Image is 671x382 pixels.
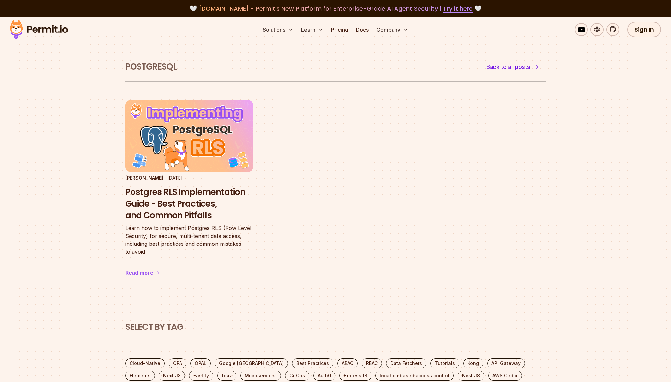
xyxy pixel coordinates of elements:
div: Read more [125,269,153,277]
a: Fastify [189,371,213,381]
img: Postgres RLS Implementation Guide - Best Practices, and Common Pitfalls [125,100,253,172]
h2: Select by Tag [125,321,546,333]
p: [PERSON_NAME] [125,175,163,181]
div: 🤍 🤍 [16,4,655,13]
a: Auth0 [313,371,335,381]
a: location based access control [375,371,454,381]
a: Pricing [328,23,351,36]
a: Try it here [443,4,473,13]
span: Back to all posts [486,62,530,72]
a: ExpressJS [339,371,371,381]
button: Company [374,23,411,36]
a: OPA [169,358,186,368]
a: Microservices [240,371,281,381]
h3: Postgres RLS Implementation Guide - Best Practices, and Common Pitfalls [125,186,253,222]
a: OPAL [190,358,211,368]
span: [DOMAIN_NAME] - Permit's New Platform for Enterprise-Grade AI Agent Security | [199,4,473,12]
button: Learn [299,23,326,36]
a: GitOps [285,371,309,381]
time: [DATE] [167,175,183,180]
a: Back to all posts [479,59,546,75]
a: foaz [217,371,236,381]
a: Kong [463,358,483,368]
a: Next.JS [159,371,185,381]
a: Google [GEOGRAPHIC_DATA] [215,358,288,368]
h1: PostgreSQL [125,61,177,73]
a: API Gateway [487,358,525,368]
a: Data Fetchers [386,358,426,368]
a: Sign In [627,22,661,37]
a: Elements [125,371,155,381]
button: Solutions [260,23,296,36]
a: Cloud-Native [125,358,165,368]
img: Permit logo [7,18,71,41]
a: RBAC [362,358,382,368]
a: Tutorials [430,358,459,368]
a: Postgres RLS Implementation Guide - Best Practices, and Common Pitfalls[PERSON_NAME][DATE]Postgre... [125,100,253,290]
p: Learn how to implement Postgres RLS (Row Level Security) for secure, multi-tenant data access, in... [125,224,253,256]
a: Nest.JS [458,371,484,381]
a: Best Practices [292,358,333,368]
a: Docs [353,23,371,36]
a: AWS Cedar [488,371,522,381]
a: ABAC [337,358,358,368]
